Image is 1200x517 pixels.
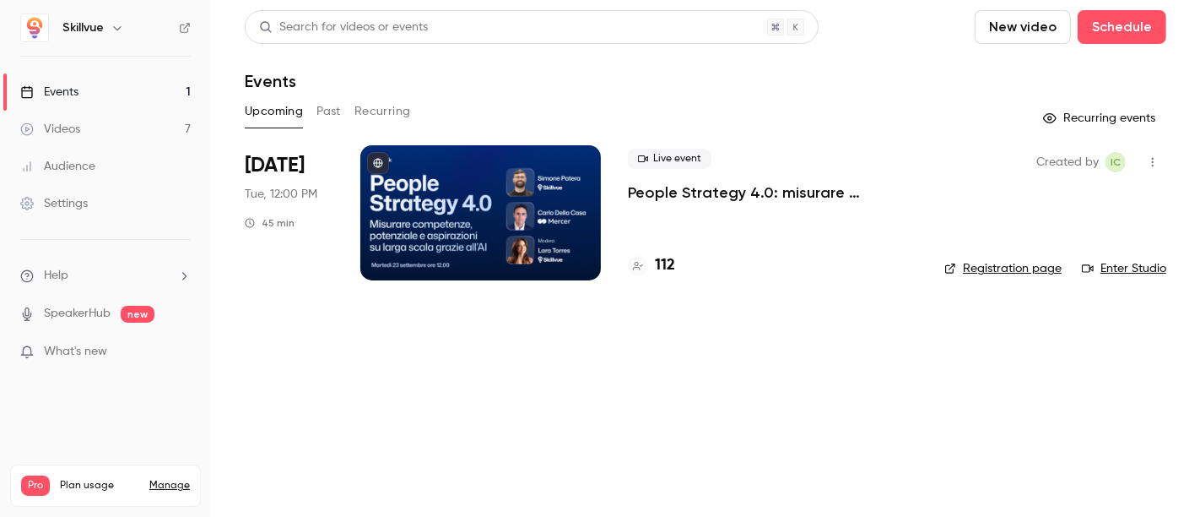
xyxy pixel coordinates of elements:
div: Audience [20,158,95,175]
button: Upcoming [245,98,303,125]
h1: Events [245,71,296,91]
span: [DATE] [245,152,305,179]
div: [PERSON_NAME]: [DOMAIN_NAME] [44,44,241,57]
a: People Strategy 4.0: misurare competenze, potenziale e aspirazioni su larga scala con l’AI [628,182,917,203]
a: Manage [149,479,190,493]
span: IC [1111,152,1121,172]
div: Dominio [89,100,129,111]
img: tab_keywords_by_traffic_grey.svg [170,98,183,112]
div: Keyword (traffico) [188,100,280,111]
span: Irene Cassanmagnago [1105,152,1126,172]
div: Videos [20,121,80,138]
span: Pro [21,476,50,496]
span: Help [44,267,68,285]
div: Search for videos or events [259,19,428,36]
div: 45 min [245,216,295,230]
span: Live event [628,149,711,169]
img: tab_domain_overview_orange.svg [70,98,84,112]
button: Past [316,98,341,125]
li: help-dropdown-opener [20,267,191,285]
div: v 4.0.25 [47,27,83,41]
h4: 112 [655,254,675,277]
a: SpeakerHub [44,305,111,323]
button: Schedule [1078,10,1166,44]
div: Events [20,84,78,101]
span: Plan usage [60,479,139,493]
a: Enter Studio [1082,260,1166,277]
a: 112 [628,254,675,277]
a: Registration page [944,260,1062,277]
img: logo_orange.svg [27,27,41,41]
h6: Skillvue [62,19,104,36]
button: Recurring [354,98,411,125]
button: Recurring events [1035,105,1166,132]
span: Tue, 12:00 PM [245,186,317,203]
button: New video [975,10,1071,44]
span: What's new [44,343,107,361]
div: Sep 23 Tue, 12:00 PM (Europe/Rome) [245,145,333,280]
img: Skillvue [21,14,48,41]
iframe: Noticeable Trigger [170,345,191,360]
img: website_grey.svg [27,44,41,57]
span: new [121,306,154,323]
span: Created by [1036,152,1099,172]
div: Settings [20,195,88,212]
